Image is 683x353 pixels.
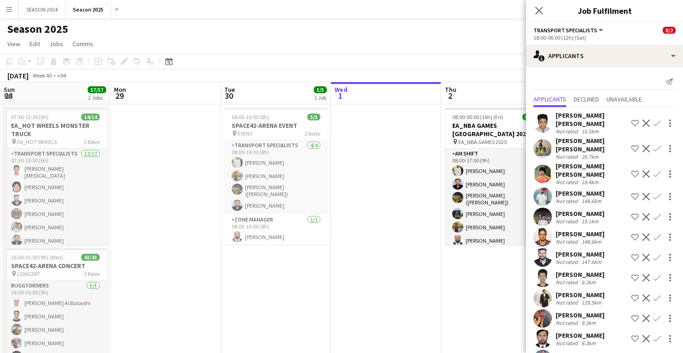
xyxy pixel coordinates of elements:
span: 2 Roles [305,130,320,137]
div: 18:00-06:00 (12h) (Sat) [533,34,676,41]
span: Applicants [533,96,566,102]
span: 07:30-13:30 (6h) [11,114,48,120]
div: 2 Jobs [88,94,106,101]
div: Not rated [556,153,580,160]
div: [PERSON_NAME] [556,311,605,319]
div: [PERSON_NAME] [PERSON_NAME] [556,162,628,179]
span: EVENT [238,130,253,137]
app-card-role: AM SHIFT6/608:00-17:00 (9h)[PERSON_NAME][PERSON_NAME][PERSON_NAME] ([PERSON_NAME])[PERSON_NAME][P... [445,149,548,250]
div: [PERSON_NAME] [556,189,605,197]
div: [PERSON_NAME] [556,291,605,299]
h3: SPACE42-ARENA CONCERT [4,262,107,270]
div: 19.1km [580,218,600,225]
span: 5/5 [314,86,327,93]
div: Not rated [556,319,580,326]
div: [PERSON_NAME] [556,209,605,218]
app-job-card: 07:30-13:30 (6h)14/14EA_HOT WHEELS MONSTER TRUCK EA_HOT WHEELS2 RolesTransport Specialists12/1207... [4,108,107,245]
span: View [7,40,20,48]
span: Transport Specialists [533,27,597,34]
span: Comms [72,40,93,48]
div: 16.5km [580,128,600,135]
span: 2 Roles [84,138,100,145]
div: Not rated [556,179,580,185]
button: SEASON 2024 [19,0,66,18]
div: [PERSON_NAME] [556,230,605,238]
span: Wed [335,85,347,94]
div: 1 Job [314,94,326,101]
span: 14/14 [81,114,100,120]
h3: EA_NBA GAMES [GEOGRAPHIC_DATA] 2025 [445,121,548,138]
div: Not rated [556,128,580,135]
span: Mon [114,85,126,94]
span: 3 Roles [84,270,100,277]
span: 16:00-01:00 (9h) (Mon) [11,254,63,261]
span: Unavailable [606,96,642,102]
app-job-card: 08:00-16:00 (8h)5/5SPACE42-ARENA EVENT EVENT2 RolesTransport Specialists4/408:00-16:00 (8h)[PERSO... [224,108,328,245]
div: Not rated [556,238,580,245]
div: 148.6km [580,238,603,245]
span: 57/57 [88,86,106,93]
h3: EA_HOT WHEELS MONSTER TRUCK [4,121,107,138]
app-card-role: Transport Specialists4/408:00-16:00 (8h)[PERSON_NAME][PERSON_NAME][PERSON_NAME] ([PERSON_NAME])[P... [224,140,328,215]
app-card-role: Transport Specialists12/1207:30-13:30 (6h)[PERSON_NAME][MEDICAL_DATA][PERSON_NAME][PERSON_NAME][P... [4,149,107,330]
span: 43/43 [81,254,100,261]
span: Tue [224,85,235,94]
span: 28 [2,90,15,101]
span: CONCERT [17,270,40,277]
div: Not rated [556,218,580,225]
a: Edit [26,38,44,50]
button: Season 2025 [66,0,111,18]
span: EA_NBA GAMES 2025 [458,138,507,145]
div: Not rated [556,197,580,204]
app-card-role: Zone Manager1/108:00-16:00 (8h)[PERSON_NAME] [224,215,328,246]
a: Jobs [46,38,67,50]
div: 8.3km [580,279,598,286]
div: [DATE] [7,71,29,80]
h3: SPACE42-ARENA EVENT [224,121,328,130]
span: 2 [443,90,456,101]
div: +04 [57,72,66,79]
span: 56/56 [522,114,541,120]
span: 5/5 [307,114,320,120]
button: Transport Specialists [533,27,605,34]
div: Not rated [556,299,580,306]
div: 148.6km [580,197,603,204]
span: Edit [30,40,40,48]
span: 3 Roles [525,138,541,145]
span: Thu [445,85,456,94]
span: EA_HOT WHEELS [17,138,57,145]
div: 8.3km [580,319,598,326]
div: [PERSON_NAME] [556,331,605,340]
div: 18.4km [580,179,600,185]
div: [PERSON_NAME] [556,250,605,258]
span: 08:00-00:00 (16h) (Fri) [452,114,503,120]
span: 29 [113,90,126,101]
div: 8.3km [580,340,598,347]
app-job-card: 08:00-00:00 (16h) (Fri)56/56EA_NBA GAMES [GEOGRAPHIC_DATA] 2025 EA_NBA GAMES 20253 RolesAM SHIFT6... [445,108,548,245]
span: 0/2 [663,27,676,34]
div: Not rated [556,340,580,347]
span: Week 40 [30,72,54,79]
div: Applicants [526,45,683,67]
div: [PERSON_NAME] [556,270,605,279]
span: Sun [4,85,15,94]
span: Declined [574,96,599,102]
div: 129.5km [580,299,603,306]
div: 20.7km [580,153,600,160]
a: View [4,38,24,50]
a: Comms [69,38,97,50]
span: 1 [333,90,347,101]
div: [PERSON_NAME] [PERSON_NAME] [556,137,628,153]
span: 30 [223,90,235,101]
h1: Season 2025 [7,22,68,36]
div: [PERSON_NAME] [PERSON_NAME] [556,111,628,128]
div: 147.6km [580,258,603,265]
div: Not rated [556,258,580,265]
span: Jobs [49,40,63,48]
h3: Job Fulfilment [526,5,683,17]
div: Not rated [556,279,580,286]
span: 08:00-16:00 (8h) [232,114,269,120]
